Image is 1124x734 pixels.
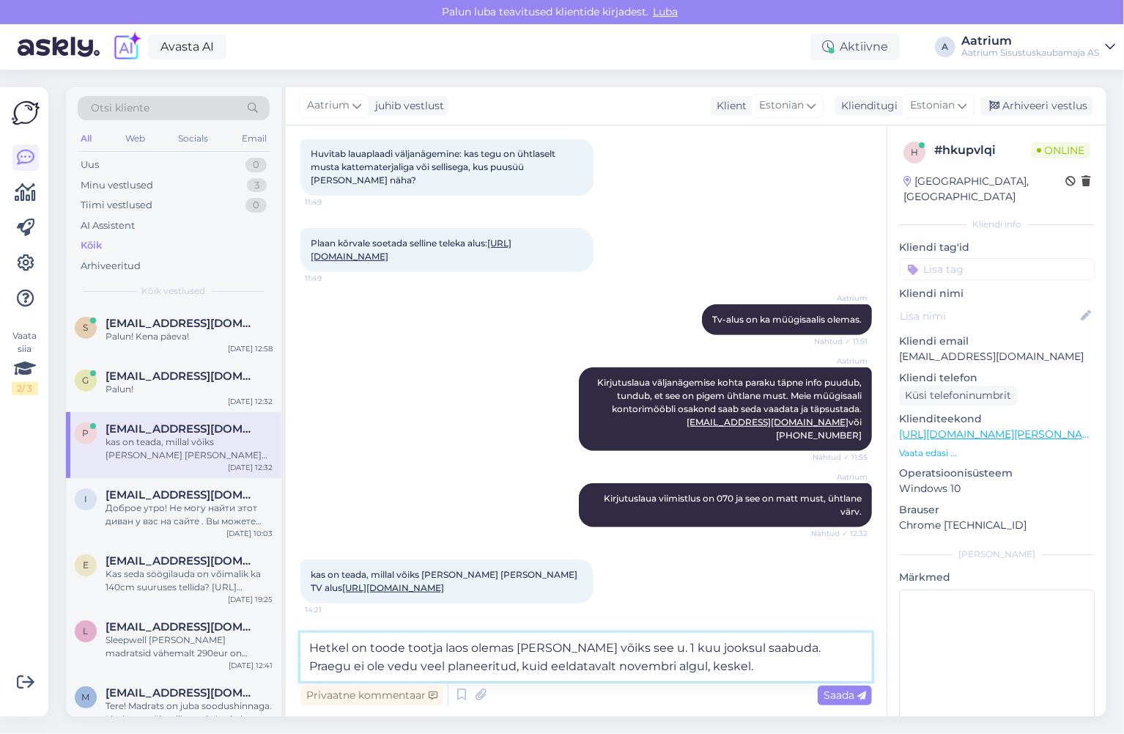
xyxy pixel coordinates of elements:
[961,35,1115,59] a: AatriumAatrium Sisustuskaubamaja AS
[81,198,152,213] div: Tiimi vestlused
[81,158,99,172] div: Uus
[84,625,89,636] span: l
[899,334,1095,349] p: Kliendi email
[824,689,866,702] span: Saada
[91,100,149,116] span: Otsi kliente
[83,375,89,386] span: g
[305,604,360,615] span: 14:21
[300,686,443,705] div: Privaatne kommentaar
[899,286,1095,301] p: Kliendi nimi
[106,317,258,330] span: sirje.velsberg@gmail.com
[910,98,955,114] span: Estonian
[899,502,1095,518] p: Brauser
[305,197,360,208] span: 11:49
[903,174,1065,205] div: [GEOGRAPHIC_DATA], [GEOGRAPHIC_DATA]
[106,554,258,568] span: eliisekruusmaa@gmail.com
[81,259,141,274] div: Arhiveeritud
[899,570,1095,585] p: Märkmed
[900,308,1078,324] input: Lisa nimi
[899,258,1095,280] input: Lisa tag
[78,129,95,148] div: All
[245,198,267,213] div: 0
[247,178,267,193] div: 3
[899,349,1095,364] p: [EMAIL_ADDRESS][DOMAIN_NAME]
[106,436,273,462] div: kas on teada, millal võiks [PERSON_NAME] [PERSON_NAME] TV alus [URL][DOMAIN_NAME]
[148,34,226,59] a: Avasta AI
[175,129,211,148] div: Socials
[83,559,89,570] span: e
[228,396,273,407] div: [DATE] 12:32
[12,382,38,395] div: 2 / 3
[1031,142,1090,158] span: Online
[245,158,267,172] div: 0
[106,686,258,700] span: markoreinumae60@gmail.com
[300,633,872,681] textarea: Hetkel on toode tootja laos olemas [PERSON_NAME] võiks see u. 1 kuu jooksul saabuda. Praegu ei ol...
[597,377,864,441] span: Kirjutuslaua väljanägemise kohta paraku täpne info puudub, tundub, et see on pigem ühtlane must. ...
[961,47,1099,59] div: Aatrium Sisustuskaubamaja AS
[81,219,135,233] div: AI Assistent
[899,240,1095,255] p: Kliendi tag'id
[911,147,918,158] span: h
[111,32,142,62] img: explore-ai
[106,330,273,343] div: Palun! Kena päeva!
[305,273,360,284] span: 11:49
[226,528,273,539] div: [DATE] 10:03
[899,447,1095,460] p: Vaata edasi ...
[122,129,148,148] div: Web
[810,34,900,60] div: Aktiivne
[813,452,868,463] span: Nähtud ✓ 11:55
[899,466,1095,481] p: Operatsioonisüsteem
[311,238,511,262] span: Plaan kõrvale soetada selline teleka alus:
[811,528,868,539] span: Nähtud ✓ 12:32
[899,548,1095,561] div: [PERSON_NAME]
[980,96,1093,116] div: Arhiveeri vestlus
[935,37,955,57] div: A
[835,98,898,114] div: Klienditugi
[311,148,558,186] span: Huvitab lauaplaadi väljanägemine: kas tegu on ühtlaselt musta kattematerjaliga või sellisega, kus...
[899,386,1017,405] div: Küsi telefoninumbrit
[899,218,1095,231] div: Kliendi info
[82,691,90,702] span: m
[687,416,848,427] a: [EMAIL_ADDRESS][DOMAIN_NAME]
[961,35,1099,47] div: Aatrium
[813,293,868,304] span: Aatrium
[228,343,273,354] div: [DATE] 12:58
[899,427,1101,441] a: [URL][DOMAIN_NAME][PERSON_NAME]
[106,700,273,726] div: Tere! Madrats on juba soodushinnaga. Lisaks on võimalik saada hetkel tasuta kojuvedu [PERSON_NAME...
[106,502,273,528] div: Доброе утро! Не могу найти этот диван у вас на сайте . Вы можете подобрать к этому дивану кресла ...
[106,422,258,436] span: peep.kallaste@mail.ee
[934,142,1031,159] div: # hkupvlqi
[813,356,868,367] span: Aatrium
[604,493,864,517] span: Kirjutuslaua viimistlus on 070 ja see on matt must, ühtlane värv.
[106,383,273,396] div: Palun!
[813,336,868,347] span: Nähtud ✓ 11:51
[81,238,102,253] div: Kõik
[106,488,258,502] span: Ilonasamborskaja75@gmail.com
[106,370,258,383] span: gretekopso@gmail.com
[84,493,87,504] span: I
[142,285,206,298] span: Kõik vestlused
[342,582,444,593] a: [URL][DOMAIN_NAME]
[106,620,258,634] span: l3br0n23@mail.ru
[106,634,273,660] div: Sleepwell [PERSON_NAME] madratsid vähemalt 290eur on transport tasuta. Täpsem info siin [URL][DOM...
[12,99,40,127] img: Askly Logo
[84,322,89,333] span: s
[228,594,273,605] div: [DATE] 19:25
[83,427,89,438] span: p
[648,5,682,18] span: Luba
[239,129,270,148] div: Email
[311,569,582,593] span: kas on teada, millal võiks [PERSON_NAME] [PERSON_NAME] TV alus
[228,462,273,473] div: [DATE] 12:32
[899,411,1095,427] p: Klienditeekond
[229,660,273,671] div: [DATE] 12:41
[12,329,38,395] div: Vaata siia
[711,98,747,114] div: Klient
[813,471,868,482] span: Aatrium
[369,98,444,114] div: juhib vestlust
[899,370,1095,386] p: Kliendi telefon
[712,314,862,325] span: Tv-alus on ka müügisaalis olemas.
[899,481,1095,496] p: Windows 10
[307,98,350,114] span: Aatrium
[106,568,273,594] div: Kas seda söögilauda on võimalik ka 140cm suuruses tellida? [URL][DOMAIN_NAME]
[81,178,153,193] div: Minu vestlused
